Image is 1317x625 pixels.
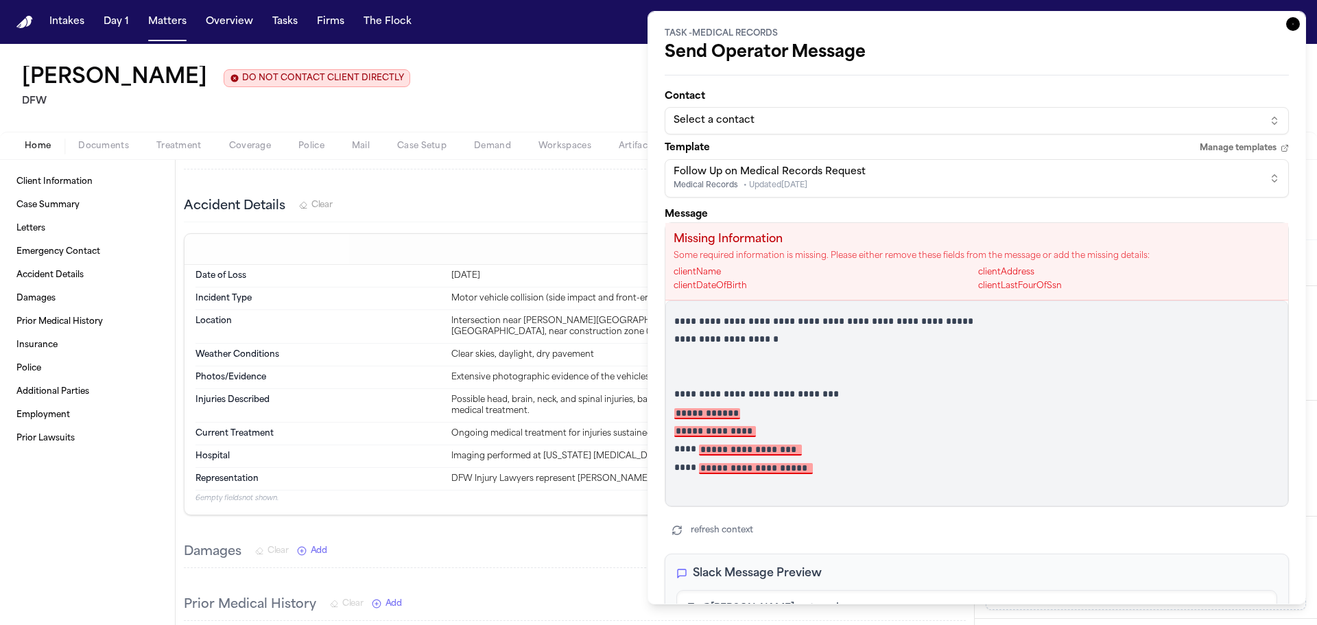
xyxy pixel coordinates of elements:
button: Clear Prior Medical History [330,598,364,609]
a: Letters [11,217,164,239]
button: Overview [200,10,259,34]
span: Clear [342,598,364,609]
div: To: @[PERSON_NAME]-external-ops [688,602,1266,615]
span: Demand [474,141,511,152]
div: clientLastFourOfSsn [978,281,1280,292]
span: Clear [311,200,333,211]
h3: Prior Medical History [184,595,316,615]
dt: Representation [195,473,443,484]
button: The Flock [358,10,417,34]
a: Manage templates [1200,143,1289,154]
span: Template [665,143,710,153]
div: Clear skies, daylight, dry pavement [451,349,954,360]
span: Mail [352,141,370,152]
button: Day 1 [98,10,134,34]
dt: Incident Type [195,293,443,304]
button: Add New [372,598,402,609]
div: Ongoing medical treatment for injuries sustained, specifically at [GEOGRAPHIC_DATA]. [451,428,954,439]
button: Edit matter name [22,66,207,91]
a: Case Summary [11,194,164,216]
h2: Send Operator Message [665,42,1289,64]
p: 6 empty fields not shown. [195,493,954,504]
div: Intersection near [PERSON_NAME][GEOGRAPHIC_DATA] and [GEOGRAPHIC_DATA], [GEOGRAPHIC_DATA], [GEOGR... [451,316,954,338]
div: Motor vehicle collision (side impact and front-end) [451,293,954,304]
dt: Injuries Described [195,394,443,416]
a: Client Information [11,171,164,193]
a: Employment [11,404,164,426]
span: Case Setup [397,141,447,152]
button: Intakes [44,10,90,34]
span: Clear [268,545,289,556]
div: Select a contact [674,114,1258,128]
div: DFW Injury Lawyers represent [PERSON_NAME] for this incident. [451,473,954,484]
div: clientName [674,267,975,278]
button: Matters [143,10,192,34]
label: Message [665,209,708,220]
button: refresh context [665,521,760,540]
span: Add [311,545,327,556]
button: Clear Accident Details [299,200,333,211]
div: clientAddress [978,267,1280,278]
a: Home [16,16,33,29]
div: [DATE] [451,270,954,281]
button: Firms [311,10,350,34]
button: Add New [297,545,327,556]
span: Add [385,598,402,609]
h3: Accident Details [184,197,285,216]
span: Home [25,141,51,152]
span: Police [298,141,324,152]
span: TASK - Medical Records [665,28,1289,39]
span: DO NOT CONTACT CLIENT DIRECTLY [242,73,404,84]
dt: Hospital [195,451,443,462]
span: Documents [78,141,129,152]
span: Workspaces [538,141,591,152]
a: Police [11,357,164,379]
dt: Weather Conditions [195,349,443,360]
span: Coverage [229,141,271,152]
div: Possible head, brain, neck, and spinal injuries, based on diagnostic imaging; described as seriou... [451,394,954,416]
label: Contact [665,92,1289,102]
span: Manage templates [1200,143,1277,154]
a: Emergency Contact [11,241,164,263]
h1: [PERSON_NAME] [22,66,207,91]
dt: Photos/Evidence [195,372,443,383]
dt: Location [195,316,443,338]
a: Prior Lawsuits [11,427,164,449]
a: Prior Medical History [11,311,164,333]
h3: Slack Message Preview [693,565,822,582]
h3: Damages [184,543,241,562]
div: Follow Up on Medical Records Request [674,165,866,179]
p: Some required information is missing. Please either remove these fields from the message or add t... [674,250,1280,261]
img: Finch Logo [16,16,33,29]
button: Clear Damages [255,545,289,556]
a: Accident Details [11,264,164,286]
span: Artifacts [619,141,656,152]
h2: DFW [22,93,410,110]
button: Edit client contact restriction [224,69,410,87]
span: • Updated [DATE] [744,180,807,191]
a: Damages [11,287,164,309]
div: Extensive photographic evidence of the vehicles, scene, and damages is available. [451,372,954,383]
button: Tasks [267,10,303,34]
div: clientDateOfBirth [674,281,975,292]
span: Medical Records [674,180,738,191]
a: Additional Parties [11,381,164,403]
dt: Date of Loss [195,270,443,281]
dt: Current Treatment [195,428,443,439]
h4: Missing Information [674,231,1280,248]
div: Imaging performed at [US_STATE] [MEDICAL_DATA] Associates, LLP (hospital name not specified for a... [451,451,954,462]
a: Insurance [11,334,164,356]
span: Treatment [156,141,202,152]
